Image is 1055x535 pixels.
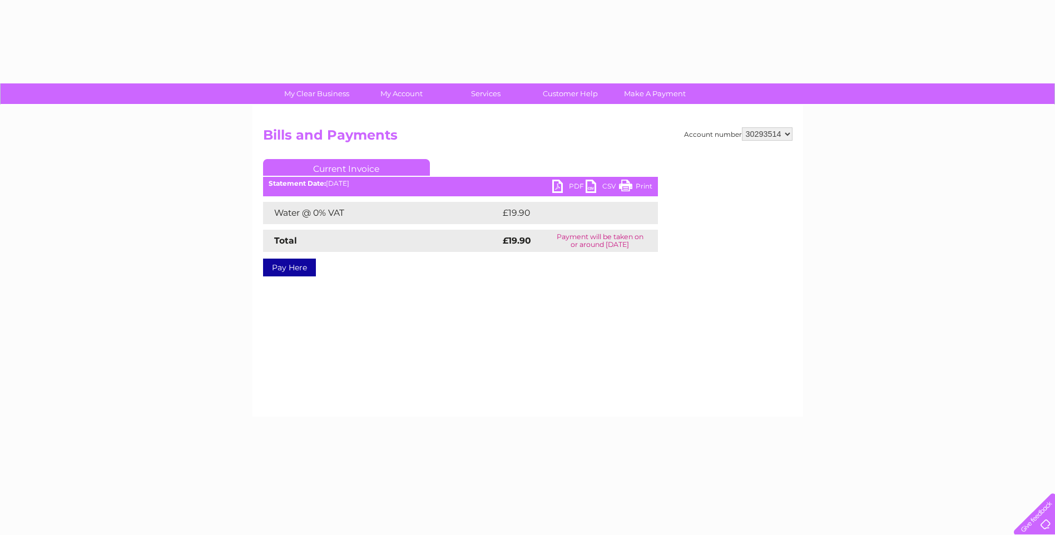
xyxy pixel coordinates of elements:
[542,230,658,252] td: Payment will be taken on or around [DATE]
[503,235,531,246] strong: £19.90
[552,180,586,196] a: PDF
[684,127,793,141] div: Account number
[263,202,500,224] td: Water @ 0% VAT
[263,159,430,176] a: Current Invoice
[269,179,326,187] b: Statement Date:
[263,259,316,276] a: Pay Here
[440,83,532,104] a: Services
[274,235,297,246] strong: Total
[271,83,363,104] a: My Clear Business
[609,83,701,104] a: Make A Payment
[524,83,616,104] a: Customer Help
[263,180,658,187] div: [DATE]
[619,180,652,196] a: Print
[500,202,635,224] td: £19.90
[355,83,447,104] a: My Account
[586,180,619,196] a: CSV
[263,127,793,148] h2: Bills and Payments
